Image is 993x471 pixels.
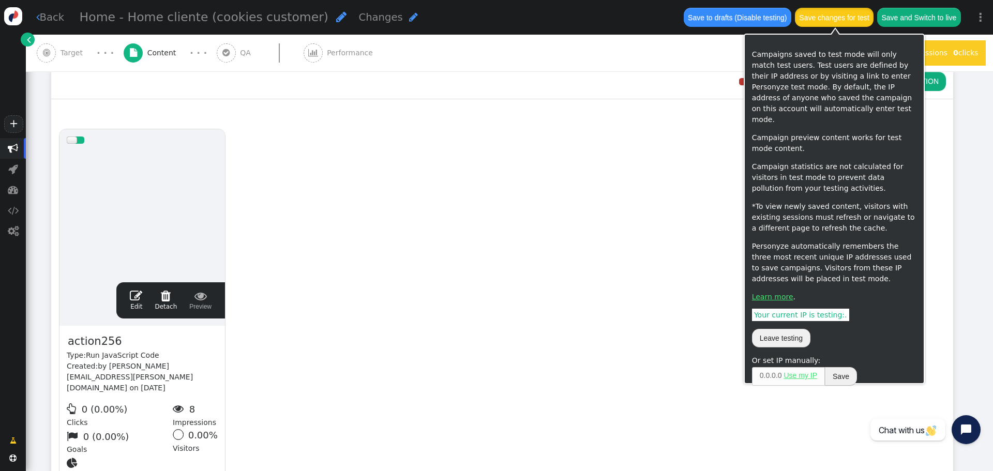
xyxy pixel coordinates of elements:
span:  [189,290,212,302]
span: 0 [765,371,770,379]
span: Changes [359,11,403,23]
a: Edit [130,290,142,311]
span:  [130,49,137,57]
a: Detach [155,290,177,311]
div: Clicks [67,401,173,428]
div: Impressions [173,401,218,428]
div: Goals [67,428,173,455]
a:  Target · · · [37,35,124,71]
span:  [9,454,17,462]
span:  [130,290,142,302]
a: Learn more [752,293,793,301]
p: *To view newly saved content, visitors with existing sessions must refresh or navigate to a diffe... [752,201,916,234]
a: ⋮ [968,2,993,33]
span: 0 (0.00%) [83,431,129,442]
a:  [21,33,35,47]
span: 8 [189,404,195,415]
b: 0 [953,49,958,57]
div: Rotation and A/B testing mode [739,76,875,87]
span: Your current IP is testing: . [752,309,849,321]
span:  [155,290,177,302]
span: 0 [772,371,776,379]
span: . . . [752,367,825,386]
span: action256 [67,333,123,351]
img: logo-icon.svg [4,7,22,25]
span: Performance [327,48,377,58]
span: by [PERSON_NAME][EMAIL_ADDRESS][PERSON_NAME][DOMAIN_NAME] on [DATE] [67,362,193,392]
div: · · · [190,46,207,60]
a:  [3,431,24,450]
span:  [8,164,18,174]
a: Use my IP [784,371,817,379]
p: . [752,292,916,302]
a:  Content · · · [124,35,217,71]
a:  Performance [304,35,396,71]
a:  QA [217,35,304,71]
span:  [8,226,19,236]
span:  [43,49,50,57]
div: Created: [67,361,218,393]
span:  [222,49,230,57]
span: Content [147,48,180,58]
span:  [67,458,81,468]
span: clicks [953,49,978,57]
button: Save and Switch to live [877,8,961,26]
span:  [173,403,187,414]
a: Back [36,10,65,25]
span:  [8,185,18,195]
a: + [4,115,23,133]
span: 0 [778,371,782,379]
button: Save [825,367,857,386]
span: 0 [760,371,764,379]
div: · · · [97,46,114,60]
p: Campaign preview content works for test mode content. [752,132,916,154]
span: Target [61,48,87,58]
span:  [27,34,31,45]
div: Or set IP manually: [752,355,916,366]
p: Campaign statistics are not calculated for visitors in test mode to prevent data pollution from y... [752,161,916,194]
span: Detach [155,290,177,310]
span:  [36,12,40,22]
button: Leave testing [752,329,810,347]
span: 0.00% [188,430,218,440]
span:  [308,49,318,57]
span:  [10,435,17,446]
span: Home - Home cliente (cookies customer) [80,10,328,24]
button: Save changes for test [795,8,874,26]
span: QA [240,48,255,58]
span:  [67,431,81,442]
p: Personyze automatically remembers the three most recent unique IP addresses used to save campaign... [752,241,916,284]
div: Visitors [173,428,218,455]
span:  [8,205,19,216]
span: Preview [189,290,212,311]
span:  [8,143,18,154]
span:  [67,403,79,414]
span:  [336,11,347,23]
div: Type: [67,350,218,361]
a: Preview [189,290,212,311]
p: Campaigns saved to test mode will only match test users. Test users are defined by their IP addre... [752,49,916,125]
span: 0 (0.00%) [82,404,128,415]
button: Save to drafts (Disable testing) [684,8,791,26]
span: Run JavaScript Code [86,351,159,359]
span:  [409,12,418,22]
